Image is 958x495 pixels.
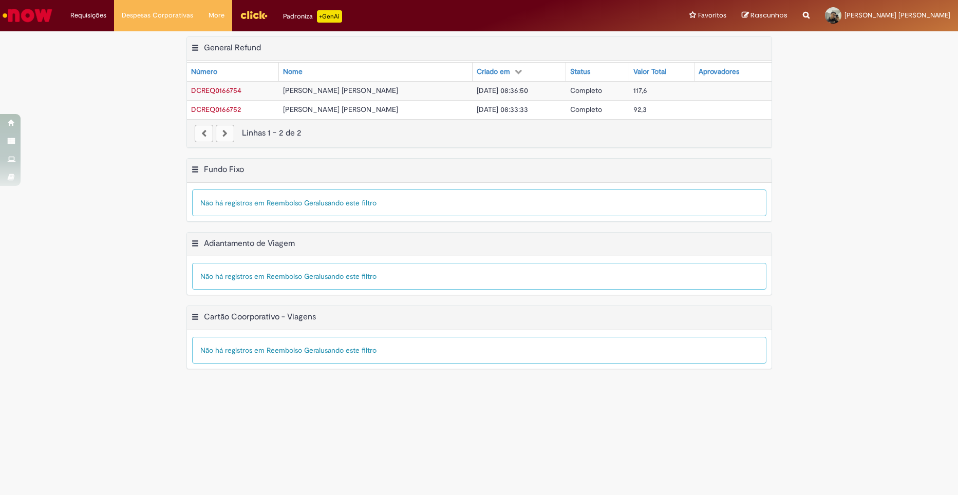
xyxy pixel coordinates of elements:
[191,86,241,95] a: Abrir Registro: DCREQ0166754
[698,10,726,21] span: Favoritos
[570,105,602,114] span: Completo
[633,86,647,95] span: 117,6
[191,43,199,56] button: General Refund Menu de contexto
[283,10,342,23] div: Padroniza
[195,127,764,139] div: Linhas 1 − 2 de 2
[633,105,647,114] span: 92,3
[191,164,199,178] button: Fundo Fixo Menu de contexto
[750,10,787,20] span: Rascunhos
[191,67,217,77] div: Número
[321,346,377,355] span: usando este filtro
[192,189,766,216] div: Não há registros em Reembolso Geral
[204,238,295,249] h2: Adiantamento de Viagem
[570,67,590,77] div: Status
[122,10,193,21] span: Despesas Corporativas
[191,238,199,252] button: Adiantamento de Viagem Menu de contexto
[209,10,224,21] span: More
[191,86,241,95] span: DCREQ0166754
[699,67,739,77] div: Aprovadores
[70,10,106,21] span: Requisições
[477,86,528,95] span: [DATE] 08:36:50
[191,105,241,114] span: DCREQ0166752
[321,198,377,207] span: usando este filtro
[633,67,666,77] div: Valor Total
[192,263,766,290] div: Não há registros em Reembolso Geral
[1,5,54,26] img: ServiceNow
[570,86,602,95] span: Completo
[240,7,268,23] img: click_logo_yellow_360x200.png
[192,337,766,364] div: Não há registros em Reembolso Geral
[844,11,950,20] span: [PERSON_NAME] [PERSON_NAME]
[204,43,261,53] h2: General Refund
[477,105,528,114] span: [DATE] 08:33:33
[283,86,398,95] span: [PERSON_NAME] [PERSON_NAME]
[742,11,787,21] a: Rascunhos
[191,312,199,325] button: Cartão Coorporativo - Viagens Menu de contexto
[477,67,510,77] div: Criado em
[283,105,398,114] span: [PERSON_NAME] [PERSON_NAME]
[321,272,377,281] span: usando este filtro
[204,164,244,175] h2: Fundo Fixo
[187,119,772,147] nav: paginação
[204,312,316,322] h2: Cartão Coorporativo - Viagens
[191,105,241,114] a: Abrir Registro: DCREQ0166752
[317,10,342,23] p: +GenAi
[283,67,303,77] div: Nome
